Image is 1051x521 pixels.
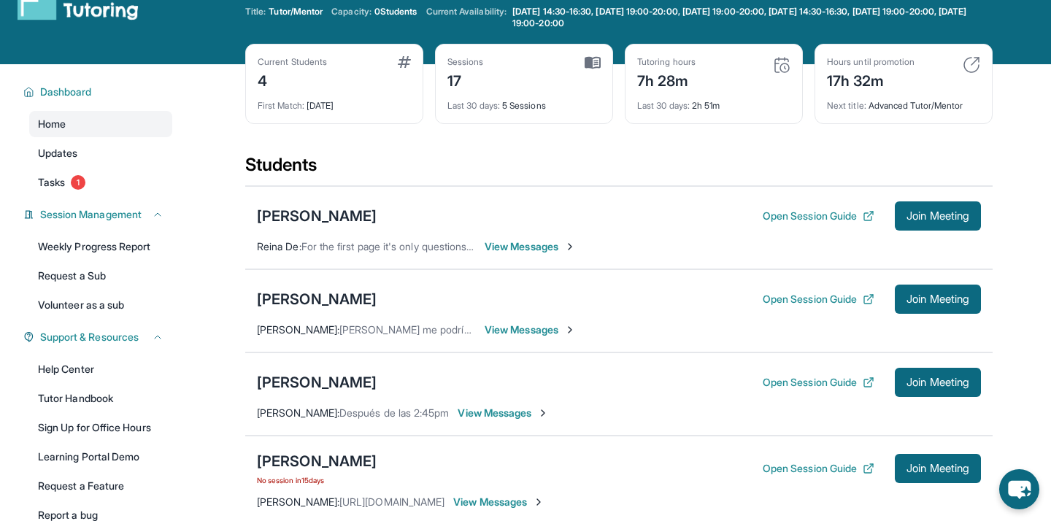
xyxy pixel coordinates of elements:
[458,406,549,420] span: View Messages
[426,6,507,29] span: Current Availability:
[963,56,980,74] img: card
[40,330,139,344] span: Support & Resources
[29,444,172,470] a: Learning Portal Demo
[374,6,417,18] span: 0 Students
[38,175,65,190] span: Tasks
[258,56,327,68] div: Current Students
[637,100,690,111] span: Last 30 days :
[245,6,266,18] span: Title:
[29,356,172,382] a: Help Center
[29,385,172,412] a: Tutor Handbook
[512,6,990,29] span: [DATE] 14:30-16:30, [DATE] 19:00-20:00, [DATE] 19:00-20:00, [DATE] 14:30-16:30, [DATE] 19:00-20:0...
[637,91,790,112] div: 2h 51m
[763,209,874,223] button: Open Session Guide
[38,146,78,161] span: Updates
[257,323,339,336] span: [PERSON_NAME] :
[29,234,172,260] a: Weekly Progress Report
[827,68,915,91] div: 17h 32m
[257,206,377,226] div: [PERSON_NAME]
[257,495,339,508] span: [PERSON_NAME] :
[564,324,576,336] img: Chevron-Right
[71,175,85,190] span: 1
[763,292,874,306] button: Open Session Guide
[895,201,981,231] button: Join Meeting
[485,239,576,254] span: View Messages
[257,289,377,309] div: [PERSON_NAME]
[453,495,544,509] span: View Messages
[34,330,163,344] button: Support & Resources
[258,91,411,112] div: [DATE]
[827,91,980,112] div: Advanced Tutor/Mentor
[38,117,66,131] span: Home
[339,323,741,336] span: [PERSON_NAME] me podría compartir el enlace en el k se podrían conectar con mi hija
[40,85,92,99] span: Dashboard
[257,240,301,252] span: Reina De :
[40,207,142,222] span: Session Management
[509,6,993,29] a: [DATE] 14:30-16:30, [DATE] 19:00-20:00, [DATE] 19:00-20:00, [DATE] 14:30-16:30, [DATE] 19:00-20:0...
[906,378,969,387] span: Join Meeting
[257,451,377,471] div: [PERSON_NAME]
[269,6,323,18] span: Tutor/Mentor
[895,368,981,397] button: Join Meeting
[763,375,874,390] button: Open Session Guide
[895,285,981,314] button: Join Meeting
[257,474,377,486] span: No session in 15 days
[257,372,377,393] div: [PERSON_NAME]
[773,56,790,74] img: card
[257,406,339,419] span: [PERSON_NAME] :
[398,56,411,68] img: card
[895,454,981,483] button: Join Meeting
[331,6,371,18] span: Capacity:
[447,91,601,112] div: 5 Sessions
[34,85,163,99] button: Dashboard
[485,323,576,337] span: View Messages
[763,461,874,476] button: Open Session Guide
[533,496,544,508] img: Chevron-Right
[447,56,484,68] div: Sessions
[339,406,449,419] span: Después de las 2:45pm
[258,68,327,91] div: 4
[29,473,172,499] a: Request a Feature
[245,153,993,185] div: Students
[637,68,696,91] div: 7h 28m
[999,469,1039,509] button: chat-button
[906,464,969,473] span: Join Meeting
[827,56,915,68] div: Hours until promotion
[637,56,696,68] div: Tutoring hours
[564,241,576,252] img: Chevron-Right
[537,407,549,419] img: Chevron-Right
[29,140,172,166] a: Updates
[29,292,172,318] a: Volunteer as a sub
[34,207,163,222] button: Session Management
[339,495,444,508] span: [URL][DOMAIN_NAME]
[447,100,500,111] span: Last 30 days :
[827,100,866,111] span: Next title :
[29,263,172,289] a: Request a Sub
[585,56,601,69] img: card
[29,111,172,137] a: Home
[906,295,969,304] span: Join Meeting
[258,100,304,111] span: First Match :
[29,169,172,196] a: Tasks1
[301,240,482,252] span: For the first page it's only questions 1,2
[29,414,172,441] a: Sign Up for Office Hours
[906,212,969,220] span: Join Meeting
[447,68,484,91] div: 17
